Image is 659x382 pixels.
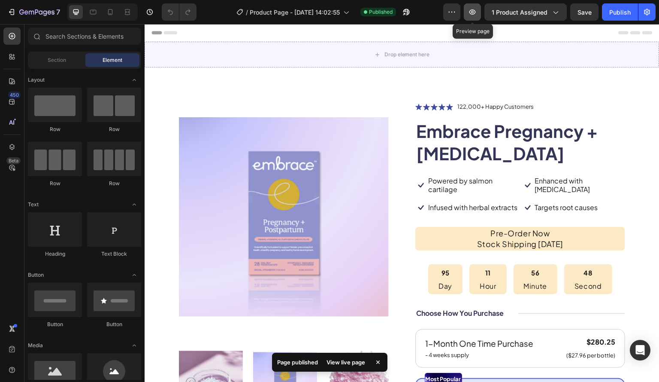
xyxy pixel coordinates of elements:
div: Heading [28,250,82,258]
p: Most Popular [281,350,317,361]
p: 122,000+ Happy Customers [313,79,389,87]
div: Button [87,321,141,328]
div: Beta [6,157,21,164]
span: Text [28,201,39,208]
span: Toggle open [127,268,141,282]
input: Search Sections & Elements [28,28,141,45]
span: Media [28,342,43,349]
span: Layout [28,76,45,84]
p: Infused with herbal extracts [284,179,373,188]
div: 56 [379,244,403,254]
button: Save [570,3,599,21]
div: Button [28,321,82,328]
span: Toggle open [127,339,141,352]
p: Stock Shipping [DATE] [272,214,480,225]
span: Product Page - [DATE] 14:02:55 [250,8,340,17]
div: Undo/Redo [162,3,196,21]
div: 11 [335,244,351,254]
div: Row [28,125,82,133]
div: Drop element here [240,27,285,34]
h1: Embrace Pregnancy + [MEDICAL_DATA] [271,95,481,141]
p: Second [430,257,457,267]
div: View live page [321,356,370,368]
div: Publish [609,8,631,17]
p: 1-Month One Time Purchase [281,313,389,326]
div: Open Intercom Messenger [630,340,650,361]
p: ($27.96 per bottle) [422,328,471,335]
p: Targets root causes [390,179,453,188]
p: - 4 weeks supply [281,327,389,336]
p: Minute [379,257,403,267]
p: Hour [335,257,351,267]
iframe: Design area [145,24,659,382]
p: 7 [56,7,60,17]
button: Carousel Back Arrow [41,354,51,364]
div: 95 [294,244,308,254]
div: Row [28,180,82,187]
span: Toggle open [127,198,141,211]
button: Publish [602,3,638,21]
button: Carousel Next Arrow [227,354,237,364]
p: Page published [277,358,318,367]
span: Section [48,56,66,64]
div: Text Block [87,250,141,258]
p: Choose How You Purchase [272,285,359,294]
div: Row [87,180,141,187]
button: 1 product assigned [484,3,567,21]
p: Day [294,257,308,267]
span: Button [28,271,44,279]
span: Save [577,9,592,16]
p: Powered by salmon cartilage [284,153,373,171]
span: / [246,8,248,17]
span: 1 product assigned [492,8,547,17]
div: 450 [8,92,21,98]
span: Toggle open [127,73,141,87]
span: Published [369,8,393,16]
div: Row [87,125,141,133]
p: Enhanced with [MEDICAL_DATA] [390,153,480,171]
p: Pre-Order Now [272,204,480,214]
div: $280.25 [421,313,472,324]
button: 7 [3,3,64,21]
div: 48 [430,244,457,254]
span: Element [103,56,122,64]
